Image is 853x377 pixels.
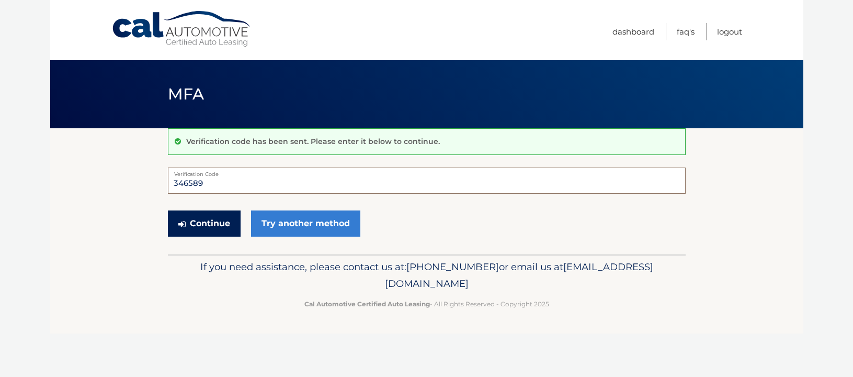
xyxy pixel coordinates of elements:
span: MFA [168,84,204,104]
a: Dashboard [612,23,654,40]
a: Cal Automotive [111,10,253,48]
p: - All Rights Reserved - Copyright 2025 [175,298,679,309]
span: [EMAIL_ADDRESS][DOMAIN_NAME] [385,261,653,290]
p: Verification code has been sent. Please enter it below to continue. [186,137,440,146]
strong: Cal Automotive Certified Auto Leasing [304,300,430,308]
span: [PHONE_NUMBER] [406,261,499,273]
label: Verification Code [168,168,686,176]
button: Continue [168,210,241,237]
a: Try another method [251,210,360,237]
a: Logout [717,23,742,40]
input: Verification Code [168,168,686,194]
a: FAQ's [677,23,695,40]
p: If you need assistance, please contact us at: or email us at [175,259,679,292]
